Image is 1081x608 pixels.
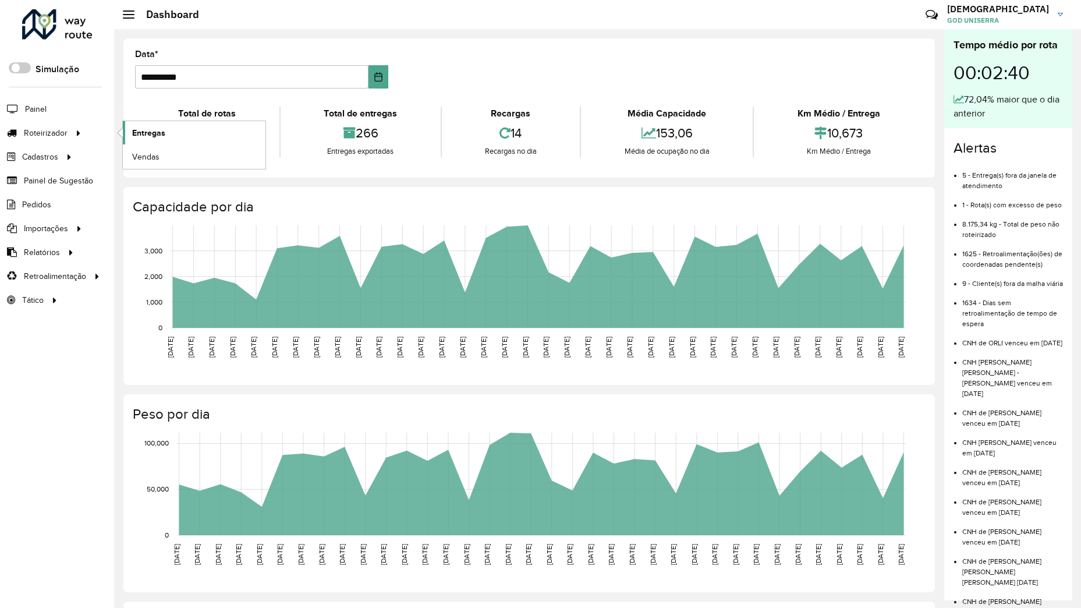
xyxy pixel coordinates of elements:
h4: Alertas [954,140,1063,157]
div: Km Médio / Entrega [757,146,920,157]
text: [DATE] [690,544,698,565]
div: 266 [283,121,438,146]
div: Entregas exportadas [283,146,438,157]
text: [DATE] [669,544,677,565]
text: [DATE] [587,544,594,565]
a: Contato Rápido [919,2,944,27]
div: Média Capacidade [584,107,750,121]
text: [DATE] [814,544,822,565]
span: Painel [25,103,47,115]
text: [DATE] [256,544,263,565]
h4: Peso por dia [133,406,923,423]
text: [DATE] [463,544,470,565]
text: [DATE] [563,337,570,358]
text: 3,000 [144,247,162,254]
text: 0 [158,324,162,331]
div: Recargas [445,107,577,121]
text: [DATE] [396,337,403,358]
text: [DATE] [751,337,759,358]
text: [DATE] [793,337,800,358]
li: CNH de [PERSON_NAME] venceu em [DATE] [962,518,1063,547]
text: [DATE] [649,544,657,565]
text: [DATE] [318,544,325,565]
span: Importações [24,222,68,235]
button: Choose Date [368,65,389,89]
text: [DATE] [773,544,781,565]
text: [DATE] [173,544,180,565]
text: 2,000 [144,273,162,280]
text: [DATE] [400,544,408,565]
text: [DATE] [647,337,654,358]
text: [DATE] [566,544,573,565]
text: [DATE] [208,337,215,358]
text: [DATE] [480,337,487,358]
text: 50,000 [147,485,169,493]
text: [DATE] [459,337,466,358]
text: [DATE] [897,337,905,358]
text: 0 [165,531,169,539]
li: CNH de [PERSON_NAME] [PERSON_NAME] [PERSON_NAME] [DATE] [962,547,1063,588]
h2: Dashboard [134,8,199,21]
text: [DATE] [421,544,428,565]
text: [DATE] [297,544,304,565]
text: [DATE] [730,337,738,358]
text: [DATE] [856,544,863,565]
h3: [DEMOGRAPHIC_DATA] [947,3,1049,15]
text: [DATE] [711,544,718,565]
div: 72,04% maior que o dia anterior [954,93,1063,121]
text: [DATE] [607,544,615,565]
text: [DATE] [235,544,242,565]
span: Retroalimentação [24,270,86,282]
li: 1625 - Retroalimentação(ões) de coordenadas pendente(s) [962,240,1063,270]
div: 00:02:40 [954,53,1063,93]
text: [DATE] [626,337,633,358]
a: Entregas [123,121,265,144]
text: [DATE] [438,337,445,358]
text: [DATE] [338,544,346,565]
li: CNH [PERSON_NAME] [PERSON_NAME] - [PERSON_NAME] venceu em [DATE] [962,348,1063,399]
text: [DATE] [709,337,717,358]
text: 100,000 [144,440,169,447]
text: [DATE] [668,337,675,358]
text: [DATE] [229,337,236,358]
text: [DATE] [250,337,257,358]
li: CNH [PERSON_NAME] venceu em [DATE] [962,429,1063,458]
text: [DATE] [689,337,696,358]
li: CNH de [PERSON_NAME] venceu em [DATE] [962,488,1063,518]
text: [DATE] [380,544,387,565]
span: Tático [22,294,44,306]
text: [DATE] [835,544,843,565]
div: 153,06 [584,121,750,146]
div: Km Médio / Entrega [757,107,920,121]
text: [DATE] [605,337,612,358]
text: [DATE] [313,337,320,358]
li: 9 - Cliente(s) fora da malha viária [962,270,1063,289]
li: 5 - Entrega(s) fora da janela de atendimento [962,161,1063,191]
text: [DATE] [856,337,863,358]
text: [DATE] [501,337,508,358]
text: [DATE] [897,544,905,565]
text: [DATE] [794,544,802,565]
li: CNH de [PERSON_NAME] venceu em [DATE] [962,399,1063,429]
text: [DATE] [524,544,532,565]
span: Painel de Sugestão [24,175,93,187]
text: [DATE] [483,544,491,565]
div: Total de rotas [138,107,277,121]
span: GOD UNISERRA [947,15,1049,26]
text: [DATE] [375,337,382,358]
text: [DATE] [504,544,512,565]
text: [DATE] [752,544,760,565]
text: [DATE] [584,337,591,358]
label: Simulação [36,62,79,76]
h4: Capacidade por dia [133,199,923,215]
text: [DATE] [359,544,367,565]
text: [DATE] [772,337,779,358]
text: [DATE] [442,544,449,565]
text: 1,000 [146,298,162,306]
li: CNH de ORLI venceu em [DATE] [962,329,1063,348]
span: Cadastros [22,151,58,163]
text: [DATE] [214,544,222,565]
text: [DATE] [628,544,636,565]
div: Média de ocupação no dia [584,146,750,157]
span: Roteirizador [24,127,68,139]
